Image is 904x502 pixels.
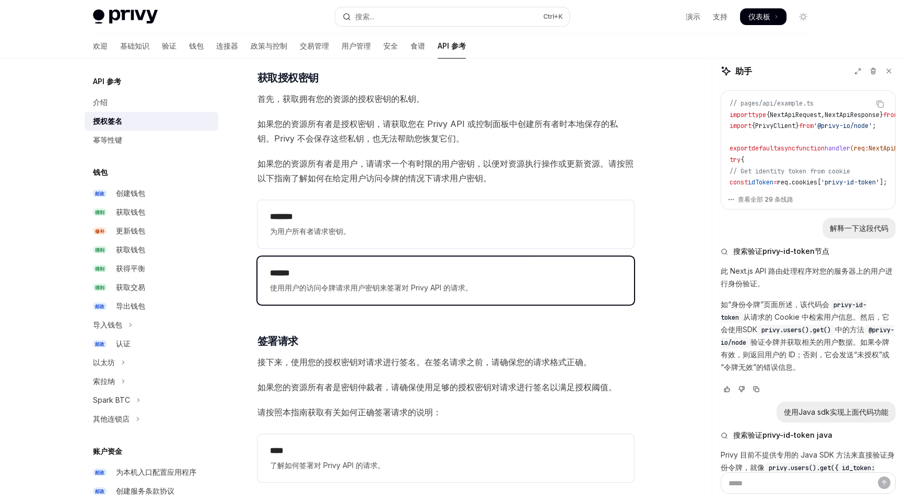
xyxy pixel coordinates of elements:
a: 验证 [162,33,177,59]
font: 连接器 [216,41,238,50]
font: 认证 [116,339,131,348]
font: 用户管理 [342,41,371,50]
a: 仪表板 [740,8,786,25]
font: 如果您的资源所有者是密钥仲裁者，请确保使用足够的授权密钥对请求进行签名以满足授权阈值。 [257,382,617,392]
span: import [730,122,752,130]
font: Privy 目前不提供专用的 Java SDK 方法来直接验证身份令牌，就像 [721,450,895,472]
span: 'privy-id-token' [821,178,879,186]
font: 使用用户的访问令牌请求用户密钥来签署对 Privy API 的请求。 [270,283,473,292]
font: 食谱 [410,41,425,50]
span: @privy-io/node [721,326,894,347]
font: 中的方法 [835,325,864,334]
button: 搜索验证privy-id-token java [721,430,896,440]
font: Ctrl [543,13,554,20]
span: } [795,122,799,130]
button: 打开搜索 [335,7,569,26]
span: NextApiResponse [825,111,879,119]
font: 基础知识 [120,41,149,50]
font: 导入钱包 [93,320,122,329]
a: 邮政导出钱包 [85,297,218,316]
font: 首先，获取拥有您的资源的授权密钥的私钥。 [257,94,425,104]
font: 如“身份令牌”页面所述，该代码会 [721,300,829,309]
button: 切换暗模式 [795,8,812,25]
textarea: 提问... [721,472,896,494]
a: 得到获得平衡 [85,259,218,278]
span: : [865,144,868,153]
font: 接下来，使用您的授权密钥对请求进行签名。在签名请求之前，请确保您的请求格式正确。 [257,357,592,367]
span: export [730,144,752,153]
font: 支持 [713,12,727,21]
font: 得到 [95,266,104,272]
font: 演示 [686,12,700,21]
font: 得到 [95,247,104,253]
font: API 参考 [93,77,121,86]
span: // Get identity token from cookie [730,167,850,176]
font: 邮政 [95,303,104,309]
span: privy.users().get({ id_token: idToken }) [721,464,875,485]
a: 邮政认证 [85,334,218,353]
font: 幂等性键 [93,135,122,144]
a: 授权签名 [85,112,218,131]
font: 验证 [162,41,177,50]
font: 得到 [95,285,104,290]
font: 更新钱包 [116,226,145,235]
a: **** *使用用户的访问令牌请求用户密钥来签署对 Privy API 的请求。 [257,256,634,305]
span: // pages/api/example.ts [730,99,814,108]
font: 解释一下这段代码 [830,224,888,232]
span: , [821,111,825,119]
font: 安全 [383,41,398,50]
button: 切换导入钱包部分 [85,316,218,334]
font: 以太坊 [93,358,115,367]
button: 投票认为回应很好 [721,384,733,394]
a: 政策与控制 [251,33,287,59]
button: 切换 Solana 部分 [85,372,218,391]
span: type [752,111,766,119]
span: { [766,111,770,119]
a: 邮政创建服务条款协议 [85,482,218,500]
font: 交易管理 [300,41,329,50]
font: 使用Java sdk实现上面代码功能 [784,407,888,416]
button: 复制聊天回复 [750,384,762,394]
font: Spark BTC [93,395,130,404]
a: 连接器 [216,33,238,59]
font: 获取钱包 [116,245,145,254]
img: 灯光标志 [93,9,158,24]
font: 政策与控制 [251,41,287,50]
font: 获取授权密钥 [257,72,319,84]
a: 欢迎 [93,33,108,59]
button: 切换 Spark BTC 部分 [85,391,218,410]
span: req [777,178,788,186]
span: privy.users().get() [761,326,831,334]
font: 如果您的资源所有者是用户，请请求一个有时限的用户密钥，以便对资源执行操作或更新资源。请按照以下指南了解如何在给定用户访问令牌的情况下请求用户密钥。 [257,158,633,183]
font: 修补 [95,228,104,234]
span: = [773,178,777,186]
font: 查看全部 29 条线路 [738,195,793,203]
font: 邮政 [95,341,104,347]
font: 得到 [95,209,104,215]
span: NextApiRequest [770,111,821,119]
span: PrivyClient [755,122,795,130]
span: { [741,156,744,164]
font: 钱包 [93,168,108,177]
font: 创建服务条款协议 [116,486,174,495]
font: 索拉纳 [93,377,115,386]
span: '@privy-io/node' [814,122,872,130]
font: 导出钱包 [116,301,145,310]
font: 获取交易 [116,283,145,291]
font: 签署请求 [257,335,298,347]
a: 修补更新钱包 [85,221,218,240]
font: 为用户所有者请求密钥。 [270,227,350,236]
font: 验证令牌并获取相关的用户数据。如果令牌有效，则返回用户的 ID；否则，它会发送“未授权”或“令牌无效”的错误信息。 [721,337,889,371]
span: req [854,144,865,153]
a: 食谱 [410,33,425,59]
span: ]; [879,178,887,186]
a: 用户管理 [342,33,371,59]
font: 其他连锁店 [93,414,130,423]
a: 得到获取钱包 [85,240,218,259]
button: 搜索验证privy-id-token节点 [721,246,896,256]
font: 请按照本指南获取有关如何正确签署请求的说明： [257,407,441,417]
font: 从请求的 Cookie 中检索用户信息。然后，它会使用SDK [721,312,889,334]
a: ****了解如何签署对 Privy API 的请求。 [257,434,634,482]
font: 邮政 [95,488,104,494]
span: default [752,144,777,153]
